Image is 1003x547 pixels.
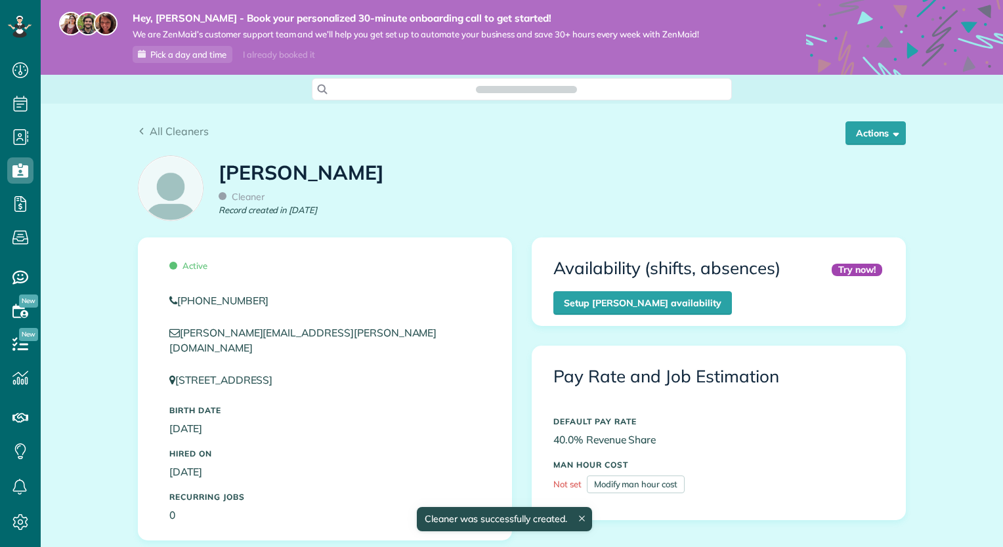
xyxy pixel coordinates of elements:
[832,264,882,276] div: Try now!
[133,29,699,40] span: We are ZenMaid’s customer support team and we’ll help you get set up to automate your business an...
[169,508,480,523] p: 0
[150,49,226,60] span: Pick a day and time
[553,460,884,469] h5: MAN HOUR COST
[139,156,203,220] img: employee_icon-c2f8239691d896a72cdd9dc41cfb7b06f9d69bdd837a2ad469be8ff06ab05b5f.png
[219,191,265,203] span: Cleaner
[219,204,317,216] em: Record created in [DATE]
[169,293,480,308] a: [PHONE_NUMBER]
[169,260,207,271] span: Active
[553,291,732,315] a: Setup [PERSON_NAME] availability
[133,46,232,63] a: Pick a day and time
[219,162,384,184] h1: [PERSON_NAME]
[150,125,209,138] span: All Cleaners
[553,259,780,278] h3: Availability (shifts, absences)
[133,12,699,25] strong: Hey, [PERSON_NAME] - Book your personalized 30-minute onboarding call to get started!
[76,12,100,35] img: jorge-587dff0eeaa6aab1f244e6dc62b8924c3b6ad411094392a53c71c6c4a576187d.jpg
[553,367,884,386] h3: Pay Rate and Job Estimation
[587,476,685,493] a: Modify man hour cost
[169,464,480,479] p: [DATE]
[94,12,117,35] img: michelle-19f622bdf1676172e81f8f8fba1fb50e276960ebfe0243fe18214015130c80e4.jpg
[138,123,209,139] a: All Cleaners
[553,417,884,426] h5: DEFAULT PAY RATE
[169,493,480,501] h5: Recurring Jobs
[553,432,884,447] p: 40.0% Revenue Share
[845,121,906,145] button: Actions
[235,47,322,63] div: I already booked it
[553,479,582,489] span: Not set
[59,12,83,35] img: maria-72a9807cf96188c08ef61303f053569d2e2a8a1cde33d635c8a3ac13582a053d.jpg
[169,406,480,415] h5: Birth Date
[417,507,592,531] div: Cleaner was successfully created.
[19,294,38,308] span: New
[169,373,285,386] a: [STREET_ADDRESS]
[169,449,480,458] h5: Hired On
[169,421,480,436] p: [DATE]
[169,326,437,354] a: [PERSON_NAME][EMAIL_ADDRESS][PERSON_NAME][DOMAIN_NAME]
[19,328,38,341] span: New
[489,83,563,96] span: Search ZenMaid…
